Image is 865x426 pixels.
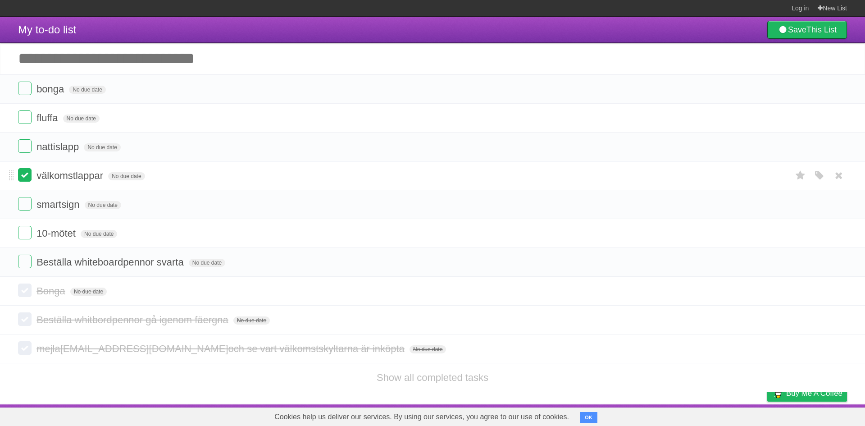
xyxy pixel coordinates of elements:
[767,21,847,39] a: SaveThis List
[63,115,100,123] span: No due date
[36,228,78,239] span: 10-mötet
[85,201,121,209] span: No due date
[69,86,105,94] span: No due date
[580,412,597,423] button: OK
[18,226,32,239] label: Done
[18,110,32,124] label: Done
[18,168,32,182] label: Done
[36,83,66,95] span: bonga
[18,82,32,95] label: Done
[18,341,32,355] label: Done
[36,112,60,124] span: fluffa
[233,316,270,325] span: No due date
[18,312,32,326] label: Done
[108,172,145,180] span: No due date
[36,141,81,152] span: nattislapp
[18,23,76,36] span: My to-do list
[36,314,231,325] span: Beställa whitbordpennor gå igenom fäergna
[18,255,32,268] label: Done
[647,407,666,424] a: About
[410,345,446,353] span: No due date
[772,385,784,401] img: Buy me a coffee
[792,168,809,183] label: Star task
[81,230,117,238] span: No due date
[767,385,847,402] a: Buy me a coffee
[36,257,186,268] span: Beställa whiteboardpennor svarta
[18,139,32,153] label: Done
[18,284,32,297] label: Done
[189,259,225,267] span: No due date
[725,407,745,424] a: Terms
[36,170,105,181] span: välkomstlappar
[806,25,837,34] b: This List
[84,143,120,151] span: No due date
[70,288,107,296] span: No due date
[18,197,32,211] label: Done
[377,372,488,383] a: Show all completed tasks
[790,407,847,424] a: Suggest a feature
[36,199,82,210] span: smartsign
[786,385,842,401] span: Buy me a coffee
[265,408,578,426] span: Cookies help us deliver our services. By using our services, you agree to our use of cookies.
[677,407,714,424] a: Developers
[36,285,68,297] span: Bonga
[756,407,779,424] a: Privacy
[36,343,407,354] span: mejla [EMAIL_ADDRESS][DOMAIN_NAME] och se vart välkomstskyltarna är inköpta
